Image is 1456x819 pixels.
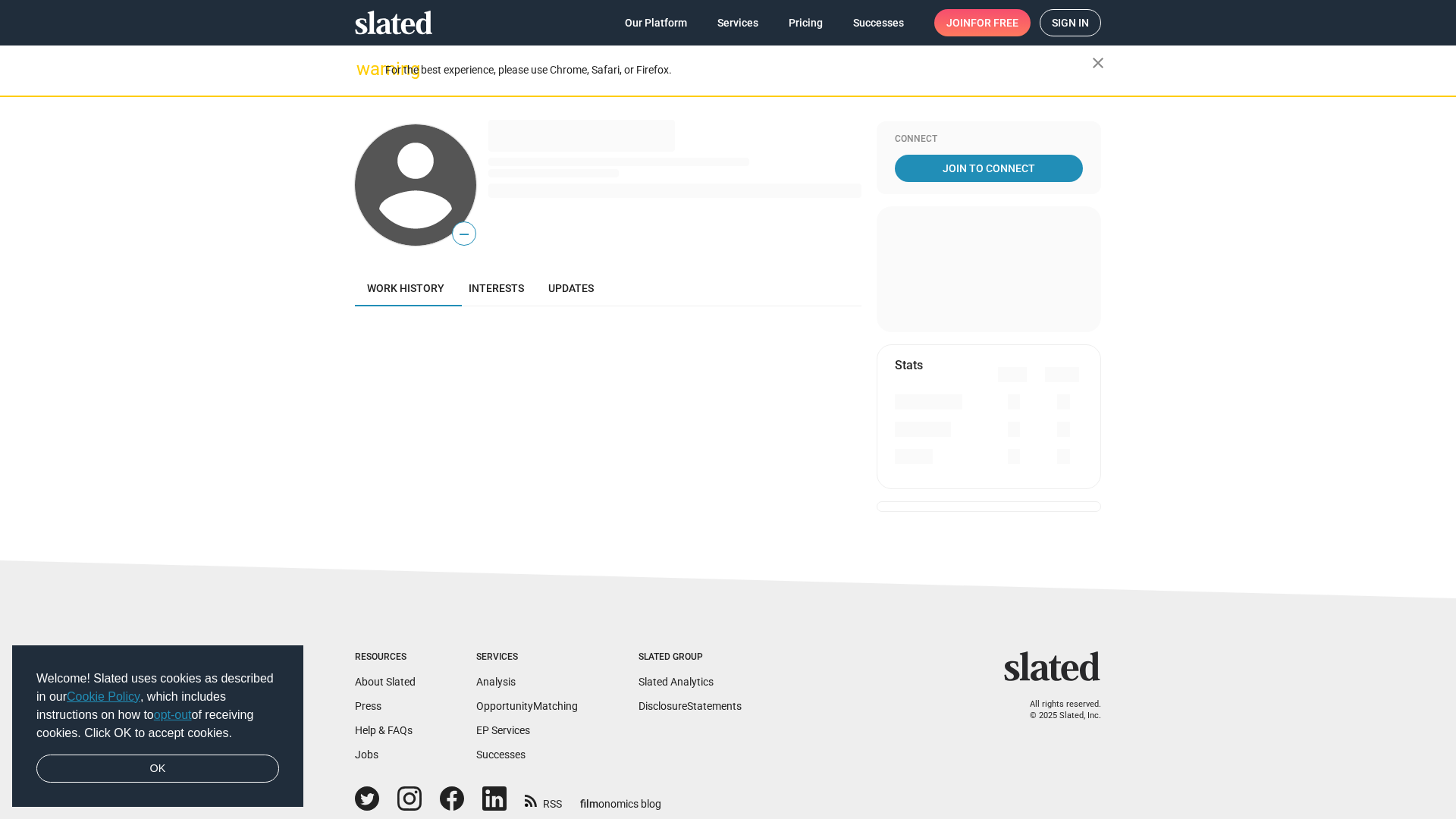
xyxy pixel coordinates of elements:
[356,60,375,78] mat-icon: warning
[476,724,530,736] a: EP Services
[355,724,413,736] a: Help & FAQs
[717,9,758,36] span: Services
[789,9,823,36] span: Pricing
[613,9,699,36] a: Our Platform
[36,670,279,742] span: Welcome! Slated uses cookies as described in our , which includes instructions on how to of recei...
[67,690,140,703] a: Cookie Policy
[580,798,598,810] span: film
[536,270,606,306] a: Updates
[1014,699,1101,721] p: All rights reserved. © 2025 Slated, Inc.
[355,700,381,712] a: Press
[355,270,457,306] a: Work history
[1040,9,1101,36] a: Sign in
[355,651,416,664] div: Resources
[853,9,904,36] span: Successes
[525,788,562,811] a: RSS
[639,651,742,664] div: Slated Group
[476,748,526,761] a: Successes
[1089,54,1107,72] mat-icon: close
[355,676,416,688] a: About Slated
[154,708,192,721] a: opt-out
[548,282,594,294] span: Updates
[971,9,1018,36] span: for free
[367,282,444,294] span: Work history
[385,60,1092,80] div: For the best experience, please use Chrome, Safari, or Firefox.
[476,700,578,712] a: OpportunityMatching
[36,755,279,783] a: dismiss cookie message
[580,785,661,811] a: filmonomics blog
[934,9,1031,36] a: Joinfor free
[453,224,475,244] span: —
[946,9,1018,36] span: Join
[476,651,578,664] div: Services
[705,9,770,36] a: Services
[469,282,524,294] span: Interests
[895,155,1083,182] a: Join To Connect
[777,9,835,36] a: Pricing
[12,645,303,808] div: cookieconsent
[639,676,714,688] a: Slated Analytics
[898,155,1080,182] span: Join To Connect
[476,676,516,688] a: Analysis
[895,133,1083,146] div: Connect
[355,748,378,761] a: Jobs
[639,700,742,712] a: DisclosureStatements
[457,270,536,306] a: Interests
[841,9,916,36] a: Successes
[1052,10,1089,36] span: Sign in
[895,357,923,373] mat-card-title: Stats
[625,9,687,36] span: Our Platform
